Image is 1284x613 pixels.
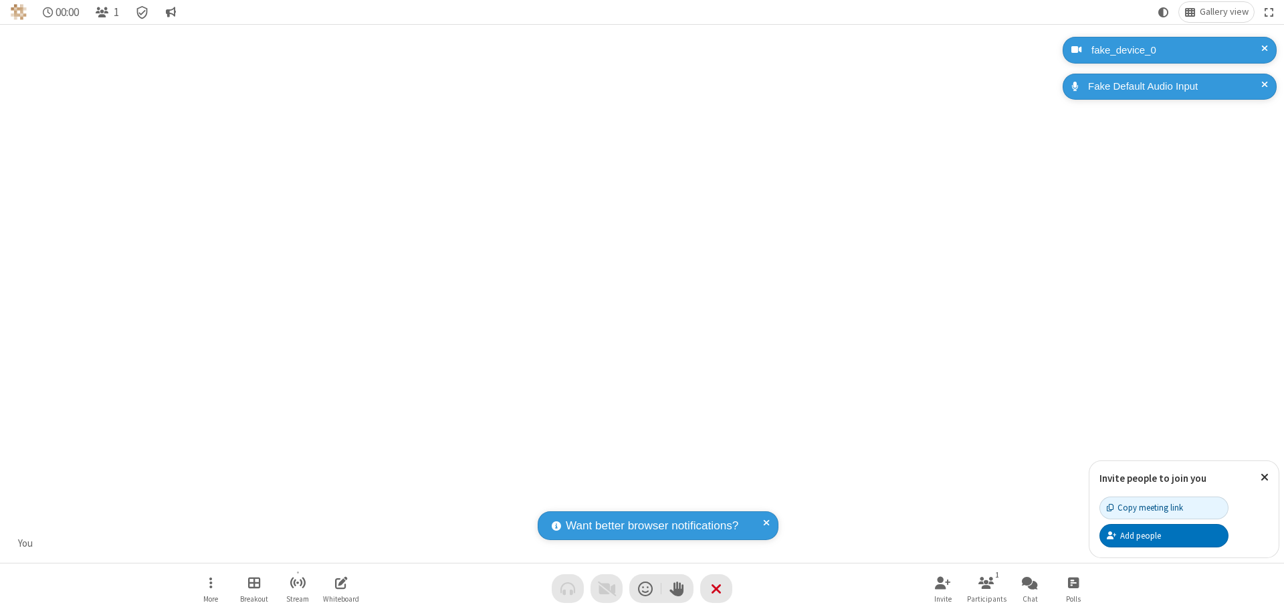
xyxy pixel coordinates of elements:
[56,6,79,19] span: 00:00
[130,2,155,22] div: Meeting details Encryption enabled
[1251,461,1279,494] button: Close popover
[1053,570,1093,608] button: Open poll
[967,595,1006,603] span: Participants
[1023,595,1038,603] span: Chat
[934,595,952,603] span: Invite
[323,595,359,603] span: Whiteboard
[923,570,963,608] button: Invite participants (⌘+Shift+I)
[13,536,38,551] div: You
[1200,7,1249,17] span: Gallery view
[278,570,318,608] button: Start streaming
[90,2,124,22] button: Open participant list
[1099,497,1228,519] button: Copy meeting link
[1066,595,1081,603] span: Polls
[966,570,1006,608] button: Open participant list
[234,570,274,608] button: Manage Breakout Rooms
[286,595,309,603] span: Stream
[11,4,27,20] img: QA Selenium DO NOT DELETE OR CHANGE
[1099,524,1228,547] button: Add people
[1107,501,1183,514] div: Copy meeting link
[552,574,584,603] button: Audio problem - check your Internet connection or call by phone
[1179,2,1254,22] button: Change layout
[321,570,361,608] button: Open shared whiteboard
[1259,2,1279,22] button: Fullscreen
[661,574,693,603] button: Raise hand
[629,574,661,603] button: Send a reaction
[37,2,85,22] div: Timer
[700,574,732,603] button: End or leave meeting
[1099,472,1206,485] label: Invite people to join you
[160,2,181,22] button: Conversation
[566,517,738,535] span: Want better browser notifications?
[191,570,231,608] button: Open menu
[1153,2,1174,22] button: Using system theme
[1010,570,1050,608] button: Open chat
[1087,43,1267,58] div: fake_device_0
[992,569,1003,581] div: 1
[240,595,268,603] span: Breakout
[203,595,218,603] span: More
[591,574,623,603] button: Video
[114,6,119,19] span: 1
[1083,79,1267,94] div: Fake Default Audio Input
